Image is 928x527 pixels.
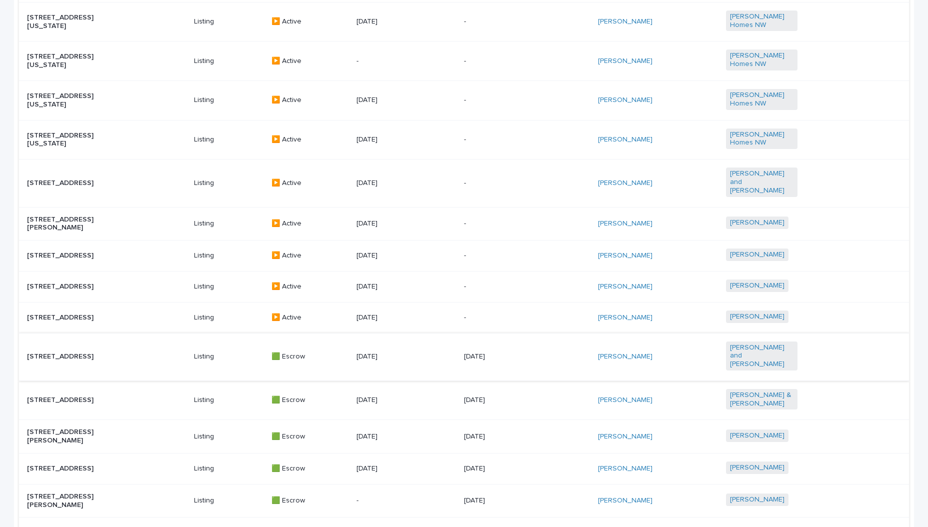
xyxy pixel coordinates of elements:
a: [PERSON_NAME] [598,179,652,187]
a: [PERSON_NAME] [598,219,652,228]
a: [PERSON_NAME] [730,250,784,259]
p: [STREET_ADDRESS] [27,251,98,260]
a: [PERSON_NAME] [598,313,652,322]
p: ▶️ Active [271,282,343,291]
tr: [STREET_ADDRESS]Listing🟩 Escrow[DATE][DATE][PERSON_NAME] [PERSON_NAME] and [PERSON_NAME] [19,333,908,380]
p: 🟩 Escrow [271,432,343,441]
a: [PERSON_NAME] [730,495,784,504]
p: - [464,251,535,260]
p: Listing [194,57,263,65]
a: [PERSON_NAME] and [PERSON_NAME] [730,169,793,194]
p: ▶️ Active [271,179,343,187]
p: 🟩 Escrow [271,496,343,505]
p: ▶️ Active [271,219,343,228]
p: 🟩 Escrow [271,352,343,361]
p: [STREET_ADDRESS] [27,282,98,291]
p: ▶️ Active [271,96,343,104]
tr: [STREET_ADDRESS][US_STATE]Listing▶️ Active--[PERSON_NAME] [PERSON_NAME] Homes NW [19,41,908,81]
a: [PERSON_NAME] [598,352,652,361]
p: [DATE] [356,251,428,260]
p: [DATE] [356,135,428,144]
p: Listing [194,17,263,26]
p: [STREET_ADDRESS][PERSON_NAME] [27,492,98,509]
p: - [464,219,535,228]
p: Listing [194,496,263,505]
p: ▶️ Active [271,57,343,65]
a: [PERSON_NAME] [730,281,784,290]
p: [DATE] [356,313,428,322]
a: [PERSON_NAME] Homes NW [730,91,793,108]
p: - [464,135,535,144]
tr: [STREET_ADDRESS]Listing▶️ Active[DATE]-[PERSON_NAME] [PERSON_NAME] [19,302,908,333]
a: [PERSON_NAME] [598,432,652,441]
p: 🟩 Escrow [271,396,343,404]
tr: [STREET_ADDRESS][PERSON_NAME]Listing▶️ Active[DATE]-[PERSON_NAME] [PERSON_NAME] [19,207,908,240]
a: [PERSON_NAME] [598,57,652,65]
p: - [464,96,535,104]
tr: [STREET_ADDRESS]Listing🟩 Escrow[DATE][DATE][PERSON_NAME] [PERSON_NAME] [19,453,908,484]
p: ▶️ Active [271,17,343,26]
p: [STREET_ADDRESS][US_STATE] [27,92,98,109]
p: [STREET_ADDRESS] [27,179,98,187]
p: Listing [194,251,263,260]
p: - [464,57,535,65]
p: [STREET_ADDRESS][PERSON_NAME] [27,428,98,445]
a: [PERSON_NAME] [598,496,652,505]
tr: [STREET_ADDRESS][US_STATE]Listing▶️ Active[DATE]-[PERSON_NAME] [PERSON_NAME] Homes NW [19,2,908,41]
a: [PERSON_NAME] [598,282,652,291]
p: [STREET_ADDRESS][US_STATE] [27,131,98,148]
tr: [STREET_ADDRESS]Listing▶️ Active[DATE]-[PERSON_NAME] [PERSON_NAME] [19,271,908,302]
p: Listing [194,464,263,473]
p: Listing [194,219,263,228]
p: Listing [194,282,263,291]
a: [PERSON_NAME] [598,96,652,104]
p: - [464,313,535,322]
p: - [464,17,535,26]
tr: [STREET_ADDRESS][US_STATE]Listing▶️ Active[DATE]-[PERSON_NAME] [PERSON_NAME] Homes NW [19,80,908,120]
p: ▶️ Active [271,313,343,322]
a: [PERSON_NAME] [598,135,652,144]
p: Listing [194,313,263,322]
a: [PERSON_NAME] & [PERSON_NAME] [730,391,793,408]
p: [STREET_ADDRESS][US_STATE] [27,52,98,69]
p: [STREET_ADDRESS] [27,396,98,404]
p: Listing [194,352,263,361]
p: ▶️ Active [271,135,343,144]
p: Listing [194,179,263,187]
p: [DATE] [356,352,428,361]
p: Listing [194,432,263,441]
p: Listing [194,135,263,144]
a: [PERSON_NAME] Homes NW [730,130,793,147]
tr: [STREET_ADDRESS]Listing▶️ Active[DATE]-[PERSON_NAME] [PERSON_NAME] and [PERSON_NAME] [19,159,908,207]
p: [STREET_ADDRESS][US_STATE] [27,13,98,30]
p: ▶️ Active [271,251,343,260]
p: - [356,57,428,65]
p: [DATE] [356,464,428,473]
p: [DATE] [464,432,535,441]
p: [DATE] [464,464,535,473]
p: [STREET_ADDRESS] [27,352,98,361]
a: [PERSON_NAME] [598,17,652,26]
p: Listing [194,396,263,404]
a: [PERSON_NAME] [730,312,784,321]
tr: [STREET_ADDRESS][PERSON_NAME]Listing🟩 Escrow[DATE][DATE][PERSON_NAME] [PERSON_NAME] [19,420,908,453]
tr: [STREET_ADDRESS]Listing▶️ Active[DATE]-[PERSON_NAME] [PERSON_NAME] [19,240,908,271]
p: [STREET_ADDRESS] [27,464,98,473]
p: [DATE] [464,396,535,404]
p: [DATE] [464,496,535,505]
p: - [464,179,535,187]
a: [PERSON_NAME] Homes NW [730,12,793,29]
p: [DATE] [356,282,428,291]
p: [DATE] [356,96,428,104]
a: [PERSON_NAME] [598,251,652,260]
p: Listing [194,96,263,104]
a: [PERSON_NAME] [598,464,652,473]
p: - [464,282,535,291]
tr: [STREET_ADDRESS][US_STATE]Listing▶️ Active[DATE]-[PERSON_NAME] [PERSON_NAME] Homes NW [19,120,908,159]
p: [STREET_ADDRESS] [27,313,98,322]
p: 🟩 Escrow [271,464,343,473]
a: [PERSON_NAME] [730,431,784,440]
a: [PERSON_NAME] [598,396,652,404]
p: [STREET_ADDRESS][PERSON_NAME] [27,215,98,232]
p: - [356,496,428,505]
